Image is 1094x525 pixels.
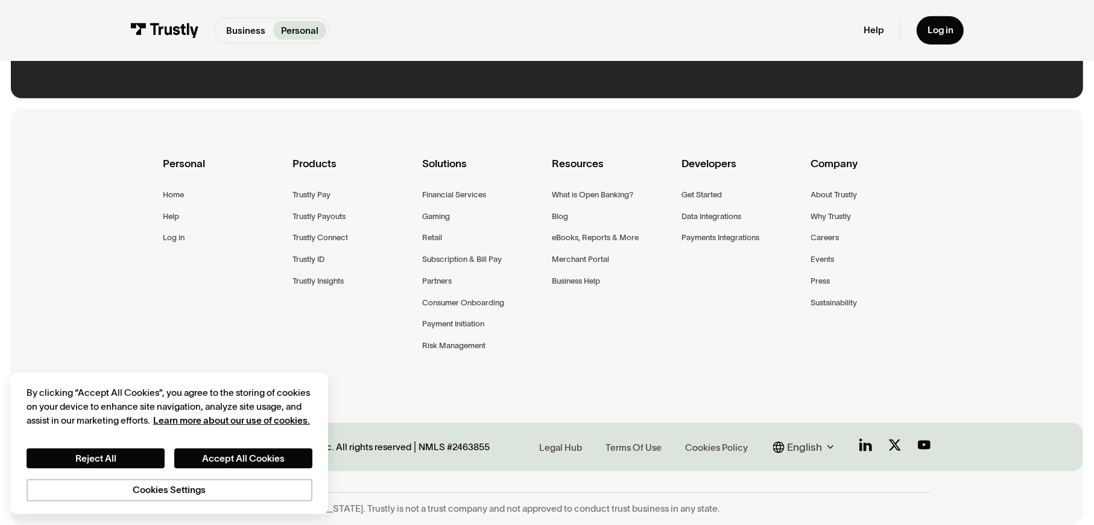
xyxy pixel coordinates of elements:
a: More information about your privacy, opens in a new tab [153,415,310,425]
div: Cookie banner [11,372,329,514]
a: About Trustly [811,188,858,202]
a: What is Open Banking? [552,188,633,202]
div: Terms Of Use [605,441,662,454]
a: Careers [811,231,839,245]
a: Gaming [422,210,450,224]
div: Products [292,155,413,188]
button: Cookies Settings [27,479,312,501]
img: Trustly Logo [130,23,199,37]
a: Business [218,21,273,40]
div: © 2025 Trustly, Inc. All rights reserved [254,441,411,453]
a: Home [163,188,185,202]
div: Trustly, Inc. dba Trustly Payments in [US_STATE]. Trustly is not a trust company and not approved... [163,503,931,515]
div: NMLS #2463855 [419,441,490,453]
a: Terms Of Use [602,439,666,456]
a: Business Help [552,275,600,288]
a: Merchant Portal [552,253,609,267]
a: Subscription & Bill Pay [422,253,502,267]
a: Trustly Payouts [292,210,346,224]
a: Data Integrations [681,210,741,224]
a: Blog [552,210,568,224]
div: English [788,439,823,455]
div: Legal Hub [539,441,582,454]
a: Help [864,24,885,36]
div: Resources [552,155,672,188]
a: Financial Services [422,188,486,202]
a: Get Started [681,188,722,202]
a: eBooks, Reports & More [552,231,639,245]
a: Trustly Connect [292,231,348,245]
p: Business [226,24,265,37]
a: Personal [273,21,326,40]
a: Payments Integrations [681,231,759,245]
a: Trustly ID [292,253,324,267]
a: Trustly Insights [292,275,344,288]
a: Why Trustly [811,210,852,224]
button: Reject All [27,448,165,468]
p: Personal [281,24,318,37]
a: Consumer Onboarding [422,296,504,310]
div: Developers [681,155,802,188]
div: By clicking “Accept All Cookies”, you agree to the storing of cookies on your device to enhance s... [27,386,312,427]
a: Help [163,210,180,224]
div: Solutions [422,155,542,188]
button: Accept All Cookies [174,448,312,468]
div: Personal [163,155,283,188]
a: Trustly Pay [292,188,330,202]
div: Company [811,155,931,188]
div: Privacy [27,386,312,501]
a: Events [811,253,835,267]
a: Log in [917,16,964,44]
div: English [773,439,838,455]
a: Log in [163,231,185,245]
div: Log in [928,24,953,36]
a: Partners [422,275,452,288]
div: Cookies Policy [685,441,748,454]
a: Legal Hub [536,439,586,456]
a: Retail [422,231,442,245]
a: Risk Management [422,339,485,353]
a: Press [811,275,830,288]
a: Sustainability [811,296,858,310]
a: Cookies Policy [681,439,752,456]
div: | [414,439,416,455]
ul: Language list [24,505,72,521]
aside: Language selected: English (United States) [12,504,72,521]
a: Payment Initiation [422,317,484,331]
